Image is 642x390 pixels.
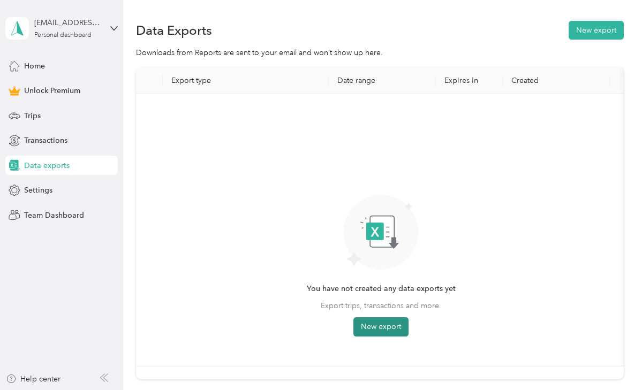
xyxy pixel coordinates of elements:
div: Downloads from Reports are sent to your email and won’t show up here. [136,47,623,58]
span: Team Dashboard [24,210,84,221]
th: Export type [163,67,329,94]
span: Settings [24,185,52,196]
button: New export [353,317,409,337]
span: Export trips, transactions and more. [321,300,441,311]
span: Data exports [24,160,70,171]
button: New export [569,21,624,40]
span: Transactions [24,135,67,146]
th: Created [503,67,610,94]
span: Home [24,60,45,72]
th: Date range [329,67,436,94]
span: You have not created any data exports yet [307,283,456,295]
div: Personal dashboard [34,32,92,39]
iframe: Everlance-gr Chat Button Frame [582,330,642,390]
span: Unlock Premium [24,85,80,96]
div: [EMAIL_ADDRESS][DOMAIN_NAME] [34,17,101,28]
button: Help center [6,373,61,385]
span: Trips [24,110,41,121]
th: Expires in [436,67,503,94]
h1: Data Exports [136,25,212,36]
